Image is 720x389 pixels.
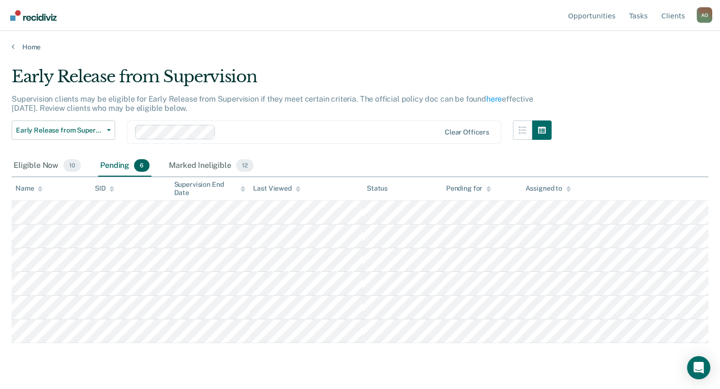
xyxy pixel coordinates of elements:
a: here [486,94,502,104]
div: Early Release from Supervision [12,67,552,94]
button: Early Release from Supervision [12,120,115,140]
span: 12 [236,159,254,172]
div: Clear officers [445,128,489,136]
button: Profile dropdown button [697,7,712,23]
div: Pending for [446,184,491,193]
a: Home [12,43,708,51]
div: Name [15,184,43,193]
div: Marked Ineligible12 [167,155,255,177]
p: Supervision clients may be eligible for Early Release from Supervision if they meet certain crite... [12,94,533,113]
div: Status [367,184,388,193]
div: Last Viewed [253,184,300,193]
span: 6 [134,159,150,172]
span: Early Release from Supervision [16,126,103,135]
img: Recidiviz [10,10,57,21]
div: Supervision End Date [174,180,246,197]
span: 10 [63,159,81,172]
div: Open Intercom Messenger [687,356,710,379]
div: Assigned to [525,184,571,193]
div: Eligible Now10 [12,155,83,177]
div: Pending6 [98,155,151,177]
div: A O [697,7,712,23]
div: SID [95,184,115,193]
